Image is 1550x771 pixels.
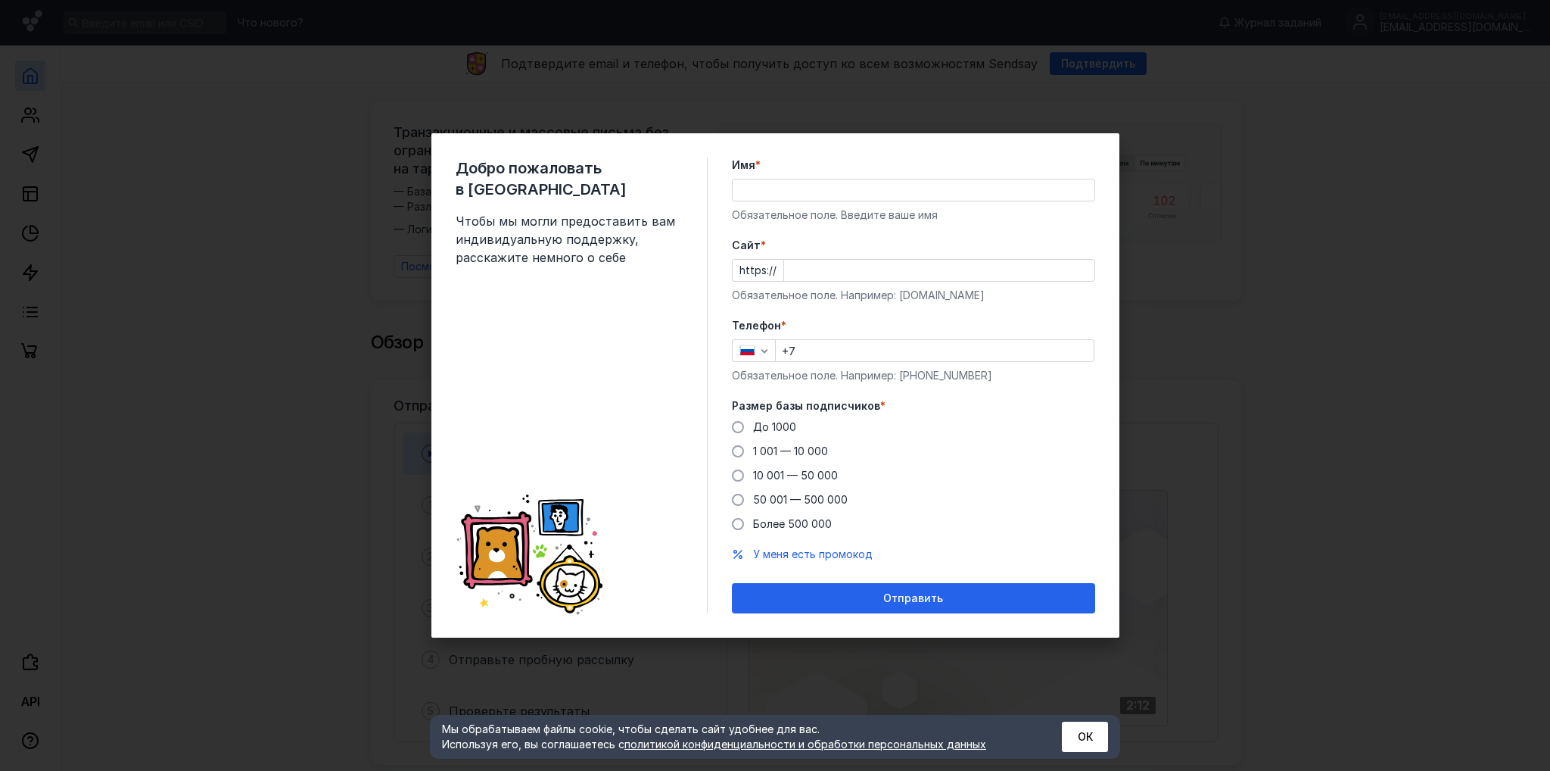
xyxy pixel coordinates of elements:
span: Размер базы подписчиков [732,398,880,414]
button: У меня есть промокод [753,547,873,562]
span: Более 500 000 [753,517,832,530]
span: У меня есть промокод [753,548,873,560]
span: 50 001 — 500 000 [753,493,848,506]
button: ОК [1062,722,1108,752]
div: Обязательное поле. Например: [PHONE_NUMBER] [732,368,1095,383]
span: Телефон [732,318,781,333]
a: политикой конфиденциальности и обработки персональных данных [624,738,986,751]
span: Cайт [732,238,761,253]
button: Отправить [732,583,1095,613]
span: До 1000 [753,420,796,433]
span: Отправить [883,592,943,605]
span: 10 001 — 50 000 [753,469,838,482]
div: Обязательное поле. Например: [DOMAIN_NAME] [732,288,1095,303]
span: Добро пожаловать в [GEOGRAPHIC_DATA] [456,158,683,200]
span: Имя [732,158,755,173]
div: Обязательное поле. Введите ваше имя [732,208,1095,223]
div: Мы обрабатываем файлы cookie, чтобы сделать сайт удобнее для вас. Используя его, вы соглашаетесь c [442,722,1025,752]
span: 1 001 — 10 000 [753,445,828,457]
span: Чтобы мы могли предоставить вам индивидуальную поддержку, расскажите немного о себе [456,212,683,267]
